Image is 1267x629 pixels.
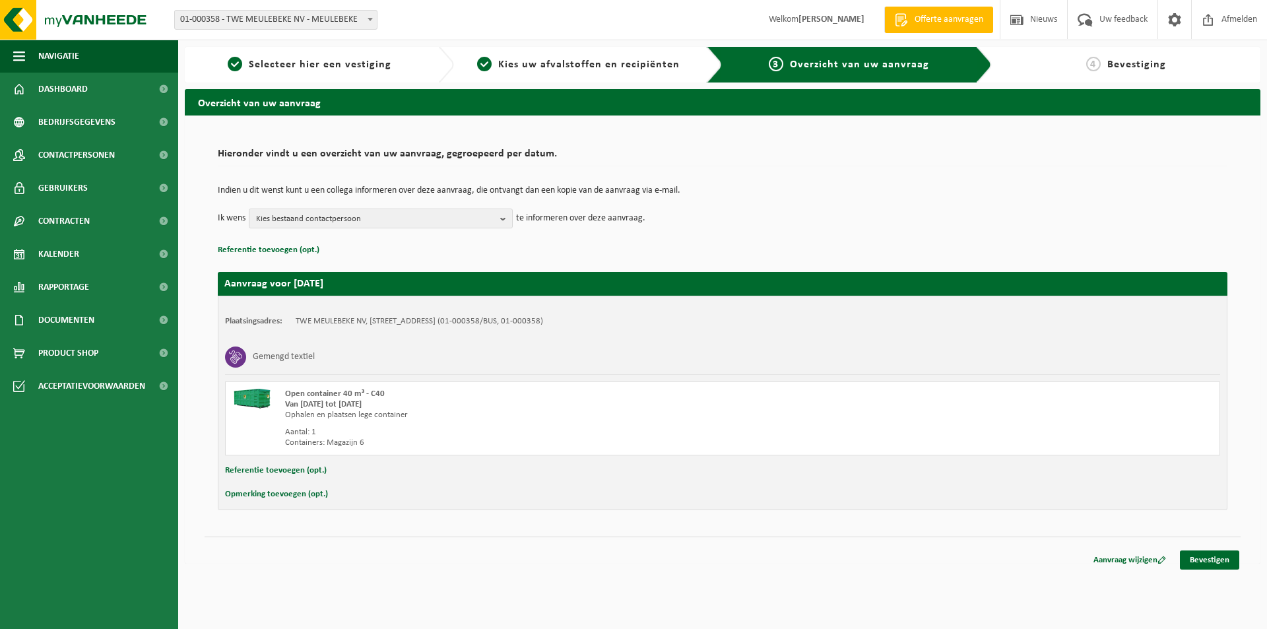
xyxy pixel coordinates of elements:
[191,57,428,73] a: 1Selecteer hier een vestiging
[285,400,362,409] strong: Van [DATE] tot [DATE]
[769,57,783,71] span: 3
[224,279,323,289] strong: Aanvraag voor [DATE]
[1180,550,1239,570] a: Bevestigen
[884,7,993,33] a: Offerte aanvragen
[38,172,88,205] span: Gebruikers
[38,304,94,337] span: Documenten
[38,271,89,304] span: Rapportage
[256,209,495,229] span: Kies bestaand contactpersoon
[1084,550,1176,570] a: Aanvraag wijzigen
[185,89,1260,115] h2: Overzicht van uw aanvraag
[285,389,385,398] span: Open container 40 m³ - C40
[285,410,775,420] div: Ophalen en plaatsen lege container
[798,15,864,24] strong: [PERSON_NAME]
[228,57,242,71] span: 1
[232,389,272,409] img: HK-XC-40-GN-00.png
[249,209,513,228] button: Kies bestaand contactpersoon
[1107,59,1166,70] span: Bevestiging
[218,149,1227,166] h2: Hieronder vindt u een overzicht van uw aanvraag, gegroepeerd per datum.
[38,337,98,370] span: Product Shop
[225,317,282,325] strong: Plaatsingsadres:
[249,59,391,70] span: Selecteer hier een vestiging
[225,462,327,479] button: Referentie toevoegen (opt.)
[38,73,88,106] span: Dashboard
[911,13,987,26] span: Offerte aanvragen
[38,139,115,172] span: Contactpersonen
[461,57,697,73] a: 2Kies uw afvalstoffen en recipiënten
[285,427,775,438] div: Aantal: 1
[790,59,929,70] span: Overzicht van uw aanvraag
[174,10,377,30] span: 01-000358 - TWE MEULEBEKE NV - MEULEBEKE
[38,106,115,139] span: Bedrijfsgegevens
[477,57,492,71] span: 2
[38,370,145,403] span: Acceptatievoorwaarden
[253,347,315,368] h3: Gemengd textiel
[38,205,90,238] span: Contracten
[516,209,645,228] p: te informeren over deze aanvraag.
[285,438,775,448] div: Containers: Magazijn 6
[498,59,680,70] span: Kies uw afvalstoffen en recipiënten
[38,40,79,73] span: Navigatie
[218,186,1227,195] p: Indien u dit wenst kunt u een collega informeren over deze aanvraag, die ontvangt dan een kopie v...
[225,486,328,503] button: Opmerking toevoegen (opt.)
[218,242,319,259] button: Referentie toevoegen (opt.)
[38,238,79,271] span: Kalender
[296,316,543,327] td: TWE MEULEBEKE NV, [STREET_ADDRESS] (01-000358/BUS, 01-000358)
[218,209,245,228] p: Ik wens
[1086,57,1101,71] span: 4
[175,11,377,29] span: 01-000358 - TWE MEULEBEKE NV - MEULEBEKE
